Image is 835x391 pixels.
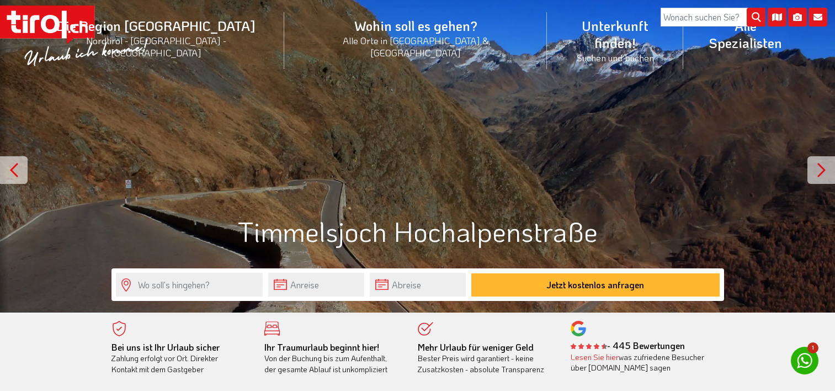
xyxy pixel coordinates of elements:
a: Lesen Sie hier [571,352,619,362]
i: Kontakt [809,8,827,27]
span: 1 [807,342,818,353]
button: Jetzt kostenlos anfragen [471,273,720,297]
b: - 445 Bewertungen [571,340,685,351]
small: Suchen und buchen [560,51,670,64]
a: Alle Spezialisten [683,5,807,64]
div: Von der Buchung bis zum Aufenthalt, der gesamte Ablauf ist unkompliziert [264,342,401,375]
div: was zufriedene Besucher über [DOMAIN_NAME] sagen [571,352,708,373]
input: Wo soll's hingehen? [116,273,263,297]
input: Wonach suchen Sie? [661,8,765,27]
div: Bester Preis wird garantiert - keine Zusatzkosten - absolute Transparenz [418,342,555,375]
b: Mehr Urlaub für weniger Geld [418,341,534,353]
small: Alle Orte in [GEOGRAPHIC_DATA] & [GEOGRAPHIC_DATA] [297,34,534,59]
small: Nordtirol - [GEOGRAPHIC_DATA] - [GEOGRAPHIC_DATA] [41,34,271,59]
a: Wohin soll es gehen?Alle Orte in [GEOGRAPHIC_DATA] & [GEOGRAPHIC_DATA] [284,5,547,71]
a: Die Region [GEOGRAPHIC_DATA]Nordtirol - [GEOGRAPHIC_DATA] - [GEOGRAPHIC_DATA] [28,5,284,71]
b: Bei uns ist Ihr Urlaub sicher [111,341,220,353]
b: Ihr Traumurlaub beginnt hier! [264,341,379,353]
input: Anreise [268,273,364,297]
a: Unterkunft finden!Suchen und buchen [547,5,683,76]
h1: Timmelsjoch Hochalpenstraße [111,216,724,246]
i: Karte öffnen [768,8,786,27]
input: Abreise [370,273,466,297]
div: Zahlung erfolgt vor Ort. Direkter Kontakt mit dem Gastgeber [111,342,248,375]
a: 1 [791,347,818,374]
i: Fotogalerie [788,8,807,27]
